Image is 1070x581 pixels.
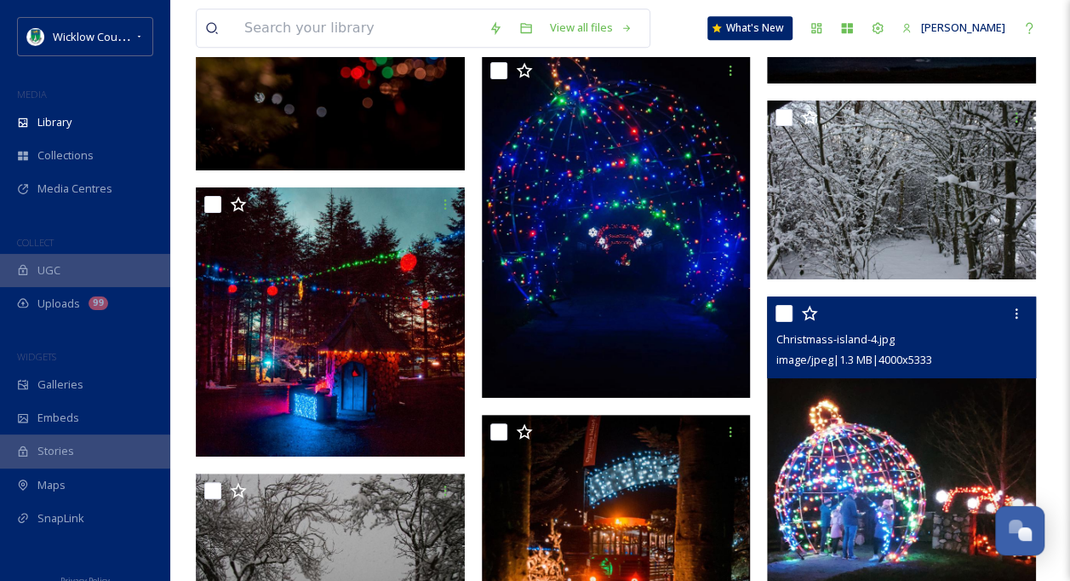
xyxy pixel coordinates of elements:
a: What's New [707,16,792,40]
a: View all files [541,11,641,44]
span: Embeds [37,410,79,426]
div: 99 [89,296,108,310]
span: Wicklow County Council [53,28,173,44]
img: download%20(9).png [27,28,44,45]
span: Library [37,114,72,130]
span: WIDGETS [17,350,56,363]
span: SnapLink [37,510,84,526]
span: Maps [37,477,66,493]
span: COLLECT [17,236,54,249]
span: image/jpeg | 1.3 MB | 4000 x 5333 [775,352,931,367]
span: Galleries [37,377,83,393]
img: Christmass-island-3.jpg [482,54,751,398]
span: Media Centres [37,181,112,197]
span: UGC [37,262,60,279]
a: [PERSON_NAME] [893,11,1014,44]
img: Wood after heavy snow.JPG [767,101,1036,280]
span: [PERSON_NAME] [921,20,1005,35]
span: Christmass-island-4.jpg [775,331,894,347]
input: Search your library [236,9,480,47]
img: D3S_7900.jpg [196,187,465,457]
span: Stories [37,443,74,459]
button: Open Chat [995,506,1044,555]
span: Uploads [37,296,80,312]
span: Collections [37,147,94,164]
span: MEDIA [17,88,47,101]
